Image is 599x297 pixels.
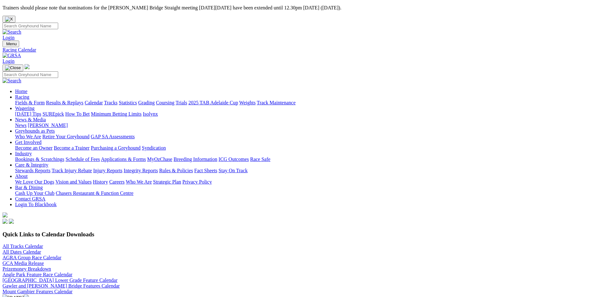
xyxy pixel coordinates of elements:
[15,111,596,117] div: Wagering
[15,157,596,162] div: Industry
[3,16,15,23] button: Close
[3,244,43,249] a: All Tracks Calendar
[15,117,46,122] a: News & Media
[3,53,21,58] img: GRSA
[3,266,51,272] a: Prizemoney Breakdown
[3,71,58,78] input: Search
[3,249,41,255] a: All Dates Calendar
[42,111,64,117] a: SUREpick
[156,100,175,105] a: Coursing
[42,134,90,139] a: Retire Your Greyhound
[138,100,155,105] a: Grading
[5,17,13,22] img: X
[15,123,596,128] div: News & Media
[15,134,596,140] div: Greyhounds as Pets
[15,190,596,196] div: Bar & Dining
[15,151,32,156] a: Industry
[143,111,158,117] a: Isolynx
[15,168,50,173] a: Stewards Reports
[109,179,125,184] a: Careers
[126,179,152,184] a: Who We Are
[28,123,68,128] a: [PERSON_NAME]
[15,140,42,145] a: Get Involved
[15,179,596,185] div: About
[3,255,61,260] a: AGRA Group Race Calendar
[219,168,247,173] a: Stay On Track
[15,145,596,151] div: Get Involved
[3,78,21,84] img: Search
[15,100,596,106] div: Racing
[3,35,14,40] a: Login
[65,111,90,117] a: How To Bet
[9,219,14,224] img: twitter.svg
[65,157,100,162] a: Schedule of Fees
[119,100,137,105] a: Statistics
[15,106,35,111] a: Wagering
[6,41,17,46] span: Menu
[15,111,41,117] a: [DATE] Tips
[15,157,64,162] a: Bookings & Scratchings
[15,185,43,190] a: Bar & Dining
[15,162,48,168] a: Care & Integrity
[15,100,45,105] a: Fields & Form
[15,179,54,184] a: We Love Our Dogs
[91,111,141,117] a: Minimum Betting Limits
[5,65,21,70] img: Close
[56,190,133,196] a: Chasers Restaurant & Function Centre
[15,134,41,139] a: Who We Are
[25,64,30,69] img: logo-grsa-white.png
[15,173,28,179] a: About
[159,168,193,173] a: Rules & Policies
[194,168,217,173] a: Fact Sheets
[15,190,54,196] a: Cash Up Your Club
[182,179,212,184] a: Privacy Policy
[15,145,53,151] a: Become an Owner
[3,261,44,266] a: GCA Media Release
[3,219,8,224] img: facebook.svg
[250,157,270,162] a: Race Safe
[153,179,181,184] a: Strategic Plan
[91,134,135,139] a: GAP SA Assessments
[257,100,296,105] a: Track Maintenance
[3,272,72,277] a: Angle Park Feature Race Calendar
[15,123,26,128] a: News
[15,168,596,173] div: Care & Integrity
[15,196,45,201] a: Contact GRSA
[3,212,8,217] img: logo-grsa-white.png
[3,231,596,238] h3: Quick Links to Calendar Downloads
[3,41,19,47] button: Toggle navigation
[55,179,92,184] a: Vision and Values
[3,278,118,283] a: [GEOGRAPHIC_DATA] Lower Grade Feature Calendar
[15,128,55,134] a: Greyhounds as Pets
[174,157,217,162] a: Breeding Information
[85,100,103,105] a: Calendar
[104,100,118,105] a: Tracks
[3,64,23,71] button: Toggle navigation
[54,145,90,151] a: Become a Trainer
[3,283,120,289] a: Gawler and [PERSON_NAME] Bridge Features Calendar
[188,100,238,105] a: 2025 TAB Adelaide Cup
[46,100,83,105] a: Results & Replays
[142,145,166,151] a: Syndication
[3,5,596,11] p: Trainers should please note that nominations for the [PERSON_NAME] Bridge Straight meeting [DATE]...
[101,157,146,162] a: Applications & Forms
[3,58,14,64] a: Login
[3,23,58,29] input: Search
[93,179,108,184] a: History
[3,29,21,35] img: Search
[15,94,29,100] a: Racing
[239,100,256,105] a: Weights
[175,100,187,105] a: Trials
[91,145,141,151] a: Purchasing a Greyhound
[3,289,73,294] a: Mount Gambier Features Calendar
[219,157,249,162] a: ICG Outcomes
[15,89,27,94] a: Home
[124,168,158,173] a: Integrity Reports
[52,168,92,173] a: Track Injury Rebate
[93,168,122,173] a: Injury Reports
[147,157,172,162] a: MyOzChase
[3,47,596,53] a: Racing Calendar
[15,202,57,207] a: Login To Blackbook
